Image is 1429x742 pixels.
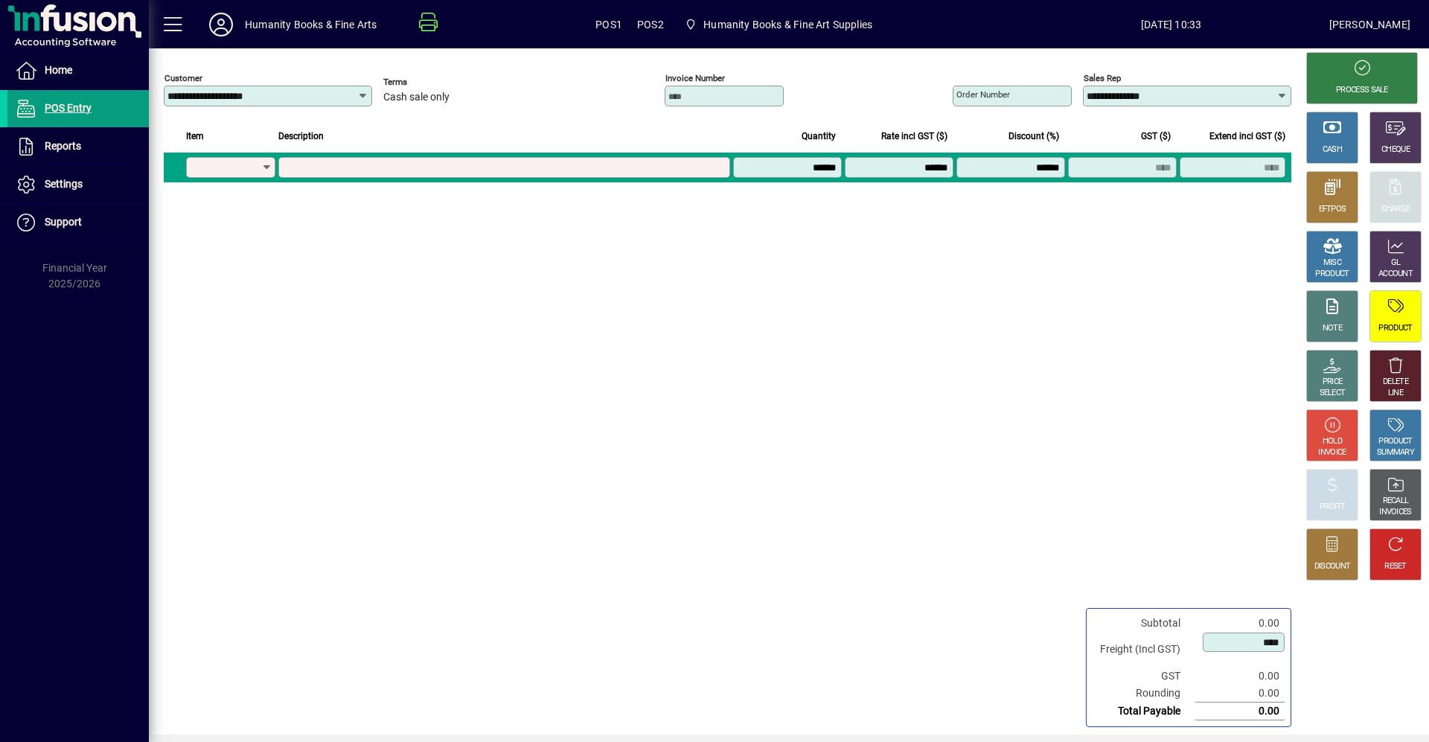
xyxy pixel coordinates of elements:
[802,128,836,144] span: Quantity
[1314,561,1350,572] div: DISCOUNT
[1319,204,1346,215] div: EFTPOS
[1195,703,1285,720] td: 0.00
[1381,144,1410,156] div: CHEQUE
[637,13,664,36] span: POS2
[1008,128,1059,144] span: Discount (%)
[665,73,725,83] mat-label: Invoice number
[186,128,204,144] span: Item
[1323,144,1342,156] div: CASH
[278,128,324,144] span: Description
[1378,436,1412,447] div: PRODUCT
[1336,85,1388,96] div: PROCESS SALE
[1377,447,1414,458] div: SUMMARY
[881,128,947,144] span: Rate incl GST ($)
[1318,447,1346,458] div: INVOICE
[703,13,872,36] span: Humanity Books & Fine Art Supplies
[164,73,202,83] mat-label: Customer
[45,102,92,114] span: POS Entry
[7,166,149,203] a: Settings
[1084,73,1121,83] mat-label: Sales rep
[1093,615,1195,632] td: Subtotal
[1093,668,1195,685] td: GST
[7,204,149,241] a: Support
[383,92,450,103] span: Cash sale only
[595,13,622,36] span: POS1
[1323,323,1342,334] div: NOTE
[1383,496,1409,507] div: RECALL
[1378,269,1413,280] div: ACCOUNT
[7,52,149,89] a: Home
[1141,128,1171,144] span: GST ($)
[1381,204,1410,215] div: CHARGE
[1093,685,1195,703] td: Rounding
[1014,13,1329,36] span: [DATE] 10:33
[45,140,81,152] span: Reports
[1195,615,1285,632] td: 0.00
[1388,388,1403,399] div: LINE
[1195,668,1285,685] td: 0.00
[383,77,473,87] span: Terms
[45,178,83,190] span: Settings
[679,11,878,38] span: Humanity Books & Fine Art Supplies
[1320,388,1346,399] div: SELECT
[1315,269,1349,280] div: PRODUCT
[1323,258,1341,269] div: MISC
[1379,507,1411,518] div: INVOICES
[1323,377,1343,388] div: PRICE
[45,216,82,228] span: Support
[1323,436,1342,447] div: HOLD
[1384,561,1407,572] div: RESET
[956,89,1010,100] mat-label: Order number
[1329,13,1410,36] div: [PERSON_NAME]
[1320,502,1345,513] div: PROFIT
[1093,632,1195,668] td: Freight (Incl GST)
[1383,377,1408,388] div: DELETE
[1093,703,1195,720] td: Total Payable
[45,64,72,76] span: Home
[197,11,245,38] button: Profile
[1195,685,1285,703] td: 0.00
[1391,258,1401,269] div: GL
[245,13,377,36] div: Humanity Books & Fine Arts
[1378,323,1412,334] div: PRODUCT
[7,128,149,165] a: Reports
[1209,128,1285,144] span: Extend incl GST ($)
